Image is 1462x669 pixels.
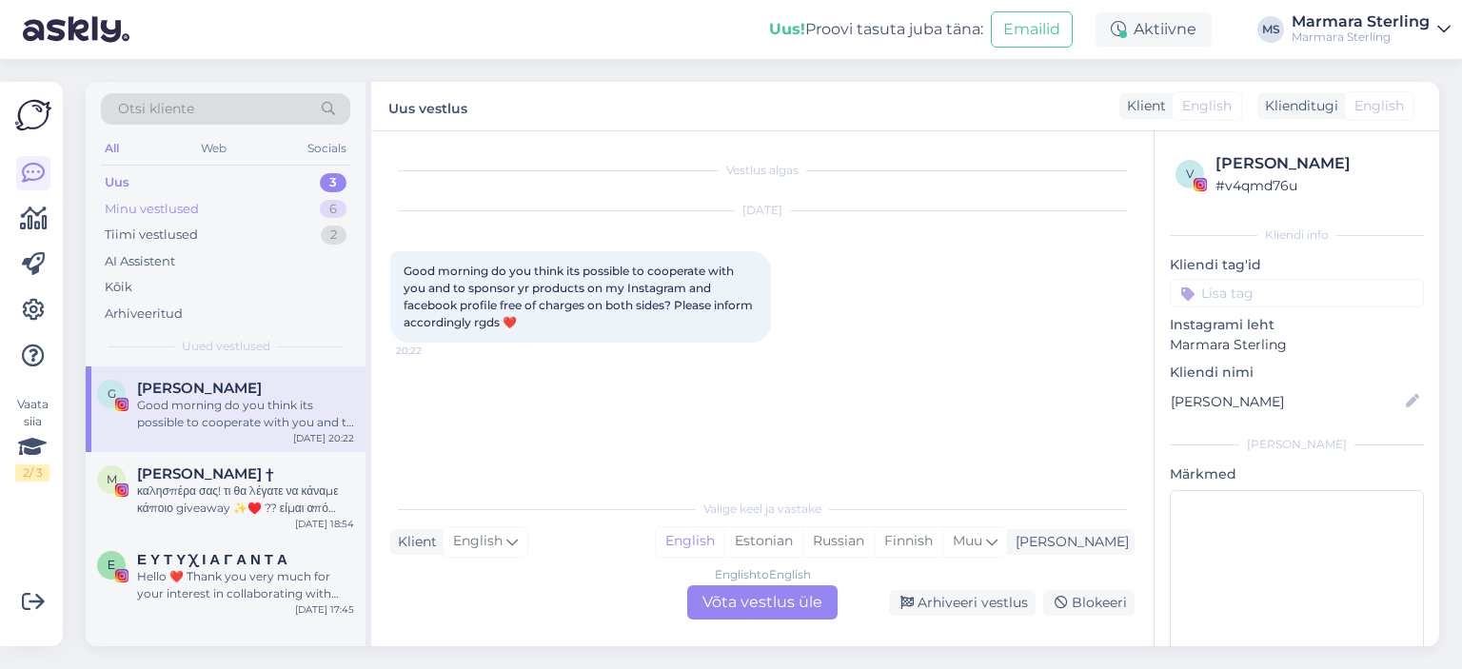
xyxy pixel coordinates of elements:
span: English [1182,96,1232,116]
div: Finnish [874,527,942,556]
div: Good morning do you think its possible to cooperate with you and to sponsor yr products on my Ins... [137,397,354,431]
span: Good morning do you think its possible to cooperate with you and to sponsor yr products on my Ins... [404,264,756,329]
div: [DATE] 17:45 [295,602,354,617]
div: Valige keel ja vastake [390,501,1135,518]
span: Ε [108,558,115,572]
input: Lisa tag [1170,279,1424,307]
p: Märkmed [1170,464,1424,484]
span: Giuliana Cazzaniga [137,380,262,397]
div: MS [1257,16,1284,43]
div: 2 [321,226,346,245]
div: Arhiveeri vestlus [889,590,1036,616]
div: Estonian [724,527,802,556]
div: Proovi tasuta juba täna: [769,18,983,41]
p: Instagrami leht [1170,315,1424,335]
div: Arhiveeritud [105,305,183,324]
div: Vestlus algas [390,162,1135,179]
span: Ε Υ Τ Υ Χ Ι Α Γ Α Ν Τ Α [137,551,287,568]
div: [DATE] 20:22 [293,431,354,445]
div: [DATE] [390,202,1135,219]
div: Blokeeri [1043,590,1135,616]
div: Vaata siia [15,396,49,482]
div: Marmara Sterling [1292,14,1430,30]
div: Minu vestlused [105,200,199,219]
div: Aktiivne [1096,12,1212,47]
p: Kliendi tag'id [1170,255,1424,275]
img: Askly Logo [15,97,51,133]
div: Võta vestlus üle [687,585,838,620]
p: Marmara Sterling [1170,335,1424,355]
span: Manos Stauroulakis † [137,465,274,482]
div: Socials [304,136,350,161]
span: M [107,472,117,486]
div: Russian [802,527,874,556]
span: English [453,531,503,552]
div: Kliendi info [1170,226,1424,244]
div: καλησπέρα σας! τι θα λέγατε να κάναμε κάποιο giveaway ✨️♥️ ?? είμαι από [GEOGRAPHIC_DATA] Κρήτης ... [137,482,354,517]
span: Uued vestlused [182,338,270,355]
div: 6 [320,200,346,219]
div: # v4qmd76u [1215,175,1418,196]
span: v [1186,167,1194,181]
b: Uus! [769,20,805,38]
div: English [656,527,724,556]
div: [DATE] 18:54 [295,517,354,531]
div: Uus [105,173,129,192]
div: English to English [715,566,811,583]
span: G [108,386,116,401]
div: Web [197,136,230,161]
span: English [1354,96,1404,116]
div: Klienditugi [1257,96,1338,116]
input: Lisa nimi [1171,391,1402,412]
div: Klient [390,532,437,552]
div: [PERSON_NAME] [1008,532,1129,552]
div: Tiimi vestlused [105,226,198,245]
p: Kliendi nimi [1170,363,1424,383]
a: Marmara SterlingMarmara Sterling [1292,14,1451,45]
div: Marmara Sterling [1292,30,1430,45]
span: Muu [953,532,982,549]
div: 2 / 3 [15,464,49,482]
label: Uus vestlus [388,93,467,119]
div: Hello ❤️ Thank you very much for your interest in collaborating with me. I have visited your prof... [137,568,354,602]
div: Klient [1119,96,1166,116]
div: AI Assistent [105,252,175,271]
span: 20:22 [396,344,467,358]
span: Otsi kliente [118,99,194,119]
div: 3 [320,173,346,192]
div: Kõik [105,278,132,297]
button: Emailid [991,11,1073,48]
div: All [101,136,123,161]
div: [PERSON_NAME] [1215,152,1418,175]
div: [PERSON_NAME] [1170,436,1424,453]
